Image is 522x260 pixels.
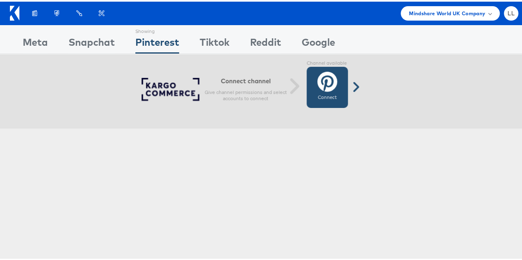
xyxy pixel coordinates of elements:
h6: Connect channel [204,75,287,83]
div: Reddit [250,33,281,52]
div: Showing [135,23,179,33]
label: Connect [318,93,337,99]
span: LL [508,9,515,14]
div: Pinterest [135,33,179,52]
label: Channel available [307,59,348,65]
div: Google [302,33,335,52]
a: Connect [307,65,348,106]
span: Mindshare World UK Company [409,7,485,16]
div: Snapchat [68,33,115,52]
div: Tiktok [200,33,229,52]
p: Give channel permissions and select accounts to connect [204,87,287,101]
div: Meta [23,33,48,52]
